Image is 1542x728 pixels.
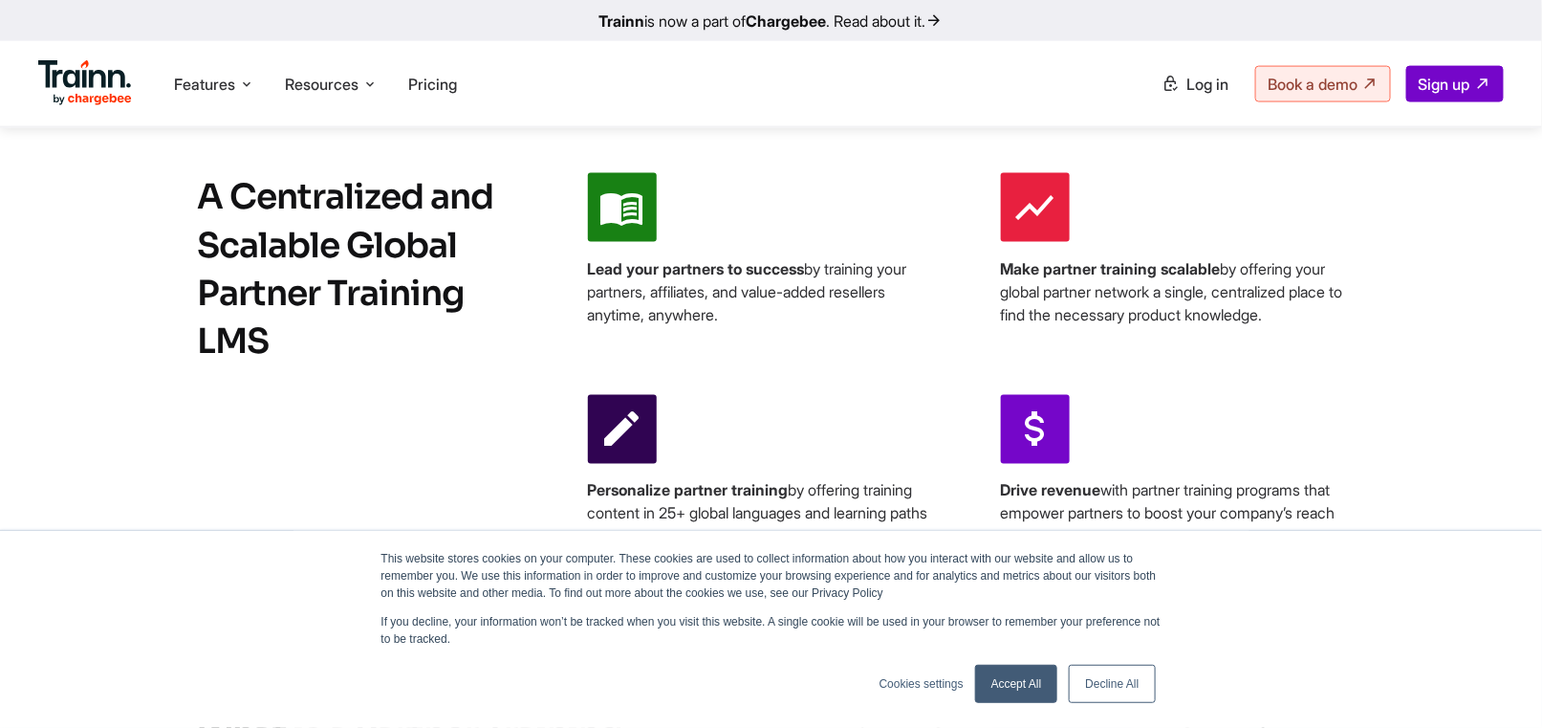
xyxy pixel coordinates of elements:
b: Trainn [599,11,645,31]
a: Pricing [408,75,457,94]
b: Personalize partner training [588,481,789,500]
img: Trainn Logo [38,60,132,106]
a: Cookies settings [880,675,964,693]
b: Chargebee [747,11,827,31]
span: Features [174,74,235,95]
h2: A Centralized and Scalable Global Partner Training LMS [198,173,523,537]
b: Drive revenue [1001,481,1101,500]
a: Book a demo [1255,66,1391,102]
b: Make partner training scalable [1001,259,1221,278]
span: Resources [285,74,358,95]
span: Sign up [1419,75,1470,94]
span: Log in [1186,75,1228,94]
b: Lead your partners to success [588,259,805,278]
p: by offering training content in 25+ global languages and learning paths customized for different ... [588,479,932,548]
p: This website stores cookies on your computer. These cookies are used to collect information about... [381,550,1162,602]
p: by offering your global partner network a single, centralized place to find the necessary product... [1001,257,1345,326]
a: Accept All [975,665,1058,703]
a: Decline All [1069,665,1155,703]
p: by training your partners, affiliates, and value-added resellers anytime, anywhere. [588,257,932,326]
p: If you decline, your information won’t be tracked when you visit this website. A single cookie wi... [381,613,1162,648]
span: Book a demo [1268,75,1357,94]
a: Log in [1150,67,1240,101]
p: with partner training programs that empower partners to boost your company’s reach and exceed the... [1001,479,1345,548]
a: Sign up [1406,66,1504,102]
